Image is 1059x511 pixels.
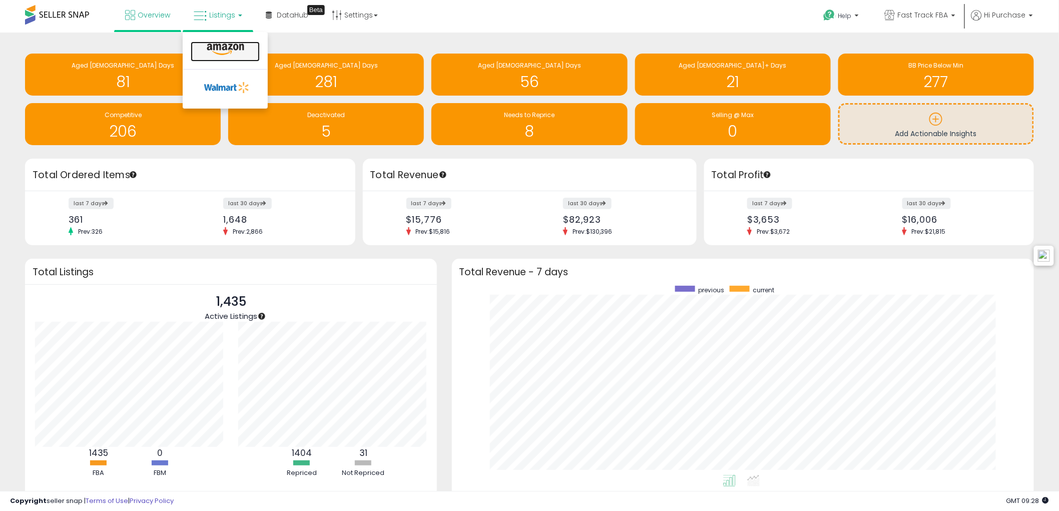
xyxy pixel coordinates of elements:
span: Aged [DEMOGRAPHIC_DATA] Days [72,61,175,70]
div: Not Repriced [333,468,393,478]
span: Deactivated [307,111,345,119]
span: Active Listings [205,311,257,321]
a: Competitive 206 [25,103,221,145]
label: last 7 days [406,198,451,209]
span: previous [699,286,725,294]
div: Repriced [272,468,332,478]
div: $16,006 [902,214,1016,225]
div: Tooltip anchor [257,312,266,321]
label: last 30 days [223,198,272,209]
b: 1404 [292,447,312,459]
h1: 81 [30,74,216,90]
span: DataHub [277,10,308,20]
span: Prev: $3,672 [752,227,795,236]
span: BB Price Below Min [908,61,963,70]
span: 2025-09-18 09:28 GMT [1006,496,1049,505]
span: Aged [DEMOGRAPHIC_DATA] Days [478,61,581,70]
span: Prev: $130,396 [568,227,617,236]
i: Get Help [823,9,836,22]
div: Tooltip anchor [307,5,325,15]
span: Hi Purchase [984,10,1026,20]
a: Add Actionable Insights [840,105,1032,143]
a: Terms of Use [86,496,128,505]
span: Fast Track FBA [898,10,948,20]
a: Deactivated 5 [228,103,424,145]
div: Tooltip anchor [438,170,447,179]
span: Aged [DEMOGRAPHIC_DATA]+ Days [679,61,787,70]
b: 0 [157,447,163,459]
b: 1435 [89,447,108,459]
div: $82,923 [563,214,679,225]
a: Selling @ Max 0 [635,103,831,145]
label: last 30 days [563,198,612,209]
span: Help [838,12,852,20]
span: Aged [DEMOGRAPHIC_DATA] Days [275,61,378,70]
span: Prev: 2,866 [228,227,268,236]
span: current [753,286,775,294]
a: Help [816,2,869,33]
h3: Total Revenue [370,168,689,182]
label: last 30 days [902,198,951,209]
h3: Total Ordered Items [33,168,348,182]
h1: 21 [640,74,826,90]
div: 361 [69,214,183,225]
h1: 56 [436,74,622,90]
div: seller snap | | [10,496,174,506]
label: last 7 days [69,198,114,209]
span: Competitive [105,111,142,119]
a: BB Price Below Min 277 [838,54,1034,96]
div: $15,776 [406,214,522,225]
h3: Total Revenue - 7 days [459,268,1027,276]
a: Privacy Policy [130,496,174,505]
span: Prev: 326 [73,227,108,236]
h3: Total Profit [712,168,1027,182]
h1: 281 [233,74,419,90]
img: icon48.png [1038,250,1050,262]
a: Hi Purchase [971,10,1033,33]
b: 31 [359,447,367,459]
h1: 5 [233,123,419,140]
div: Tooltip anchor [129,170,138,179]
label: last 7 days [747,198,792,209]
span: Needs to Reprice [504,111,555,119]
h1: 8 [436,123,622,140]
a: Aged [DEMOGRAPHIC_DATA]+ Days 21 [635,54,831,96]
h1: 206 [30,123,216,140]
span: Prev: $15,816 [411,227,455,236]
a: Aged [DEMOGRAPHIC_DATA] Days 56 [431,54,627,96]
span: Listings [209,10,235,20]
a: Needs to Reprice 8 [431,103,627,145]
div: FBM [130,468,190,478]
span: Selling @ Max [712,111,754,119]
a: Aged [DEMOGRAPHIC_DATA] Days 281 [228,54,424,96]
div: 1,648 [223,214,337,225]
div: Tooltip anchor [763,170,772,179]
h3: Total Listings [33,268,429,276]
span: Overview [138,10,170,20]
strong: Copyright [10,496,47,505]
p: 1,435 [205,292,257,311]
h1: 0 [640,123,826,140]
a: Aged [DEMOGRAPHIC_DATA] Days 81 [25,54,221,96]
div: $3,653 [747,214,861,225]
span: Prev: $21,815 [907,227,951,236]
span: Add Actionable Insights [895,129,977,139]
div: FBA [69,468,129,478]
h1: 277 [843,74,1029,90]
